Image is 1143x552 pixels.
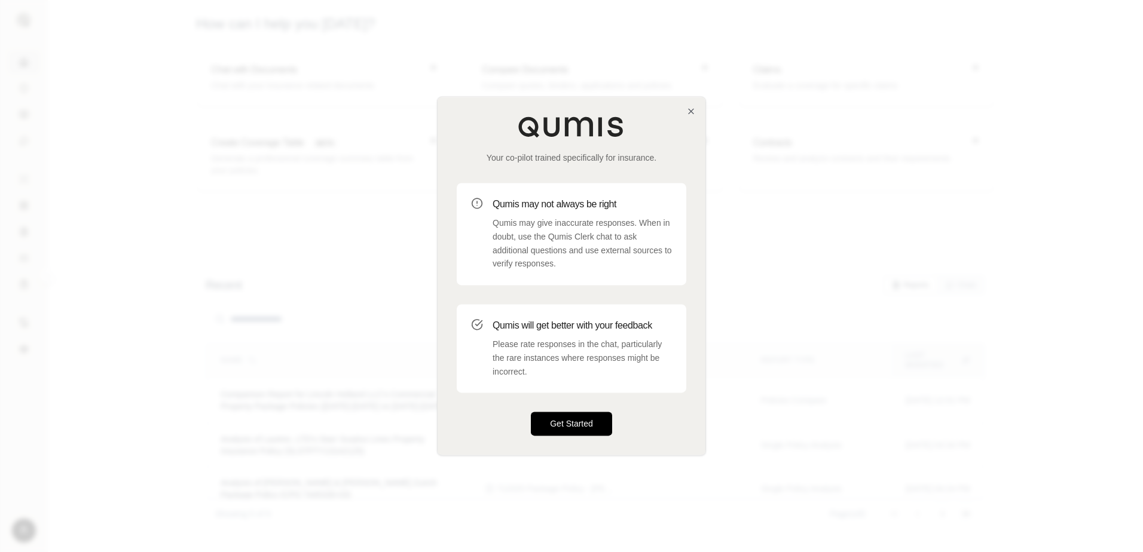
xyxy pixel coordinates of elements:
[531,412,612,436] button: Get Started
[493,216,672,271] p: Qumis may give inaccurate responses. When in doubt, use the Qumis Clerk chat to ask additional qu...
[493,318,672,333] h3: Qumis will get better with your feedback
[493,197,672,211] h3: Qumis may not always be right
[518,116,625,137] img: Qumis Logo
[457,152,686,164] p: Your co-pilot trained specifically for insurance.
[493,338,672,378] p: Please rate responses in the chat, particularly the rare instances where responses might be incor...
